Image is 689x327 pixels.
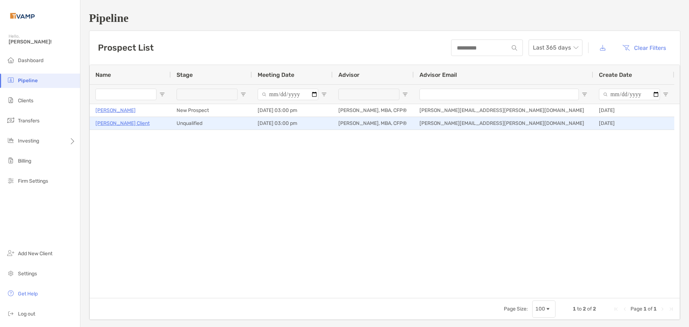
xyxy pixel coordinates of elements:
div: [DATE] [593,117,674,130]
div: 100 [535,306,545,312]
button: Open Filter Menu [240,92,246,97]
img: Zoe Logo [9,3,36,29]
a: [PERSON_NAME] [95,106,136,115]
button: Open Filter Menu [321,92,327,97]
img: transfers icon [6,116,15,125]
span: Stage [177,71,193,78]
div: Unqualified [171,117,252,130]
img: input icon [512,45,517,51]
div: [PERSON_NAME][EMAIL_ADDRESS][PERSON_NAME][DOMAIN_NAME] [414,117,593,130]
span: Page [631,306,642,312]
button: Clear Filters [617,40,671,56]
span: 2 [583,306,586,312]
span: Last 365 days [533,40,578,56]
span: 1 [643,306,647,312]
button: Open Filter Menu [663,92,669,97]
span: Settings [18,271,37,277]
div: [PERSON_NAME], MBA, CFP® [333,117,414,130]
h3: Prospect List [98,43,154,53]
button: Open Filter Menu [582,92,587,97]
input: Meeting Date Filter Input [258,89,318,100]
img: billing icon [6,156,15,165]
span: 1 [573,306,576,312]
img: dashboard icon [6,56,15,64]
span: Add New Client [18,251,52,257]
span: of [648,306,652,312]
img: settings icon [6,269,15,277]
input: Name Filter Input [95,89,156,100]
div: Previous Page [622,306,628,312]
div: [PERSON_NAME][EMAIL_ADDRESS][PERSON_NAME][DOMAIN_NAME] [414,104,593,117]
span: Investing [18,138,39,144]
div: [DATE] [593,104,674,117]
span: Clients [18,98,33,104]
div: Last Page [668,306,674,312]
span: Firm Settings [18,178,48,184]
div: [DATE] 03:00 pm [252,104,333,117]
a: [PERSON_NAME] Client [95,119,150,128]
span: [PERSON_NAME]! [9,39,76,45]
div: [DATE] 03:00 pm [252,117,333,130]
span: Billing [18,158,31,164]
img: clients icon [6,96,15,104]
span: of [587,306,592,312]
span: Name [95,71,111,78]
span: 2 [593,306,596,312]
span: Advisor Email [420,71,457,78]
img: logout icon [6,309,15,318]
div: Page Size: [504,306,528,312]
span: to [577,306,582,312]
span: Create Date [599,71,632,78]
span: Pipeline [18,78,38,84]
span: Advisor [338,71,360,78]
span: Log out [18,311,35,317]
img: get-help icon [6,289,15,298]
div: New Prospect [171,104,252,117]
div: Page Size [532,300,556,318]
span: Get Help [18,291,38,297]
input: Advisor Email Filter Input [420,89,579,100]
div: Next Page [660,306,665,312]
img: firm-settings icon [6,176,15,185]
img: pipeline icon [6,76,15,84]
span: 1 [653,306,657,312]
span: Dashboard [18,57,43,64]
input: Create Date Filter Input [599,89,660,100]
button: Open Filter Menu [402,92,408,97]
div: [PERSON_NAME], MBA, CFP® [333,104,414,117]
span: Meeting Date [258,71,294,78]
img: add_new_client icon [6,249,15,257]
span: Transfers [18,118,39,124]
div: First Page [613,306,619,312]
h1: Pipeline [89,11,680,25]
img: investing icon [6,136,15,145]
button: Open Filter Menu [159,92,165,97]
